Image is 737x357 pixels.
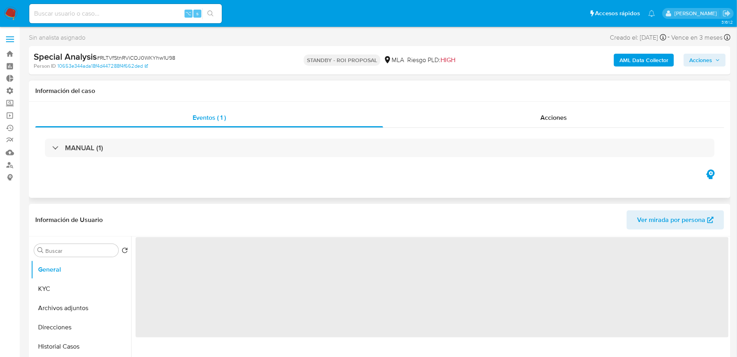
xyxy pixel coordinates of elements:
[441,55,455,65] span: HIGH
[619,54,668,67] b: AML Data Collector
[45,247,115,254] input: Buscar
[627,210,724,230] button: Ver mirada por persona
[65,143,103,152] h3: MANUAL (1)
[193,113,226,122] span: Eventos ( 1 )
[31,260,131,279] button: General
[35,216,103,224] h1: Información de Usuario
[97,54,175,62] span: # RLTVfStnRViCOJ0WKYhw1U98
[34,50,97,63] b: Special Analysis
[31,337,131,356] button: Historial Casos
[689,54,712,67] span: Acciones
[37,247,44,254] button: Buscar
[57,63,148,70] a: 10653e344ada18f4d447288f4f662ded
[595,9,640,18] span: Accesos rápidos
[122,247,128,256] button: Volver al orden por defecto
[29,33,85,42] span: Sin analista asignado
[45,139,715,157] div: MANUAL (1)
[540,113,567,122] span: Acciones
[31,279,131,299] button: KYC
[384,56,404,65] div: MLA
[672,33,723,42] span: Vence en 3 meses
[29,8,222,19] input: Buscar usuario o caso...
[648,10,655,17] a: Notificaciones
[196,10,199,17] span: s
[610,32,666,43] div: Creado el: [DATE]
[684,54,726,67] button: Acciones
[34,63,56,70] b: Person ID
[31,299,131,318] button: Archivos adjuntos
[31,318,131,337] button: Direcciones
[407,56,455,65] span: Riesgo PLD:
[35,87,724,95] h1: Información del caso
[614,54,674,67] button: AML Data Collector
[304,54,380,66] p: STANDBY - ROI PROPOSAL
[674,10,720,17] p: fabricio.bottalo@mercadolibre.com
[202,8,219,19] button: search-icon
[185,10,191,17] span: ⌥
[637,210,705,230] span: Ver mirada por persona
[136,237,729,337] span: ‌
[668,32,670,43] span: -
[723,9,731,18] a: Salir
